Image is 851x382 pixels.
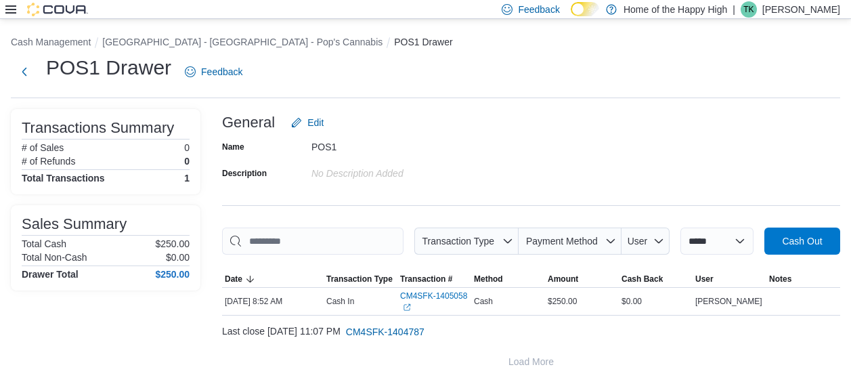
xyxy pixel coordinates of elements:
div: Teri Koole [741,1,757,18]
p: $250.00 [155,238,190,249]
button: Cash Out [764,228,840,255]
button: [GEOGRAPHIC_DATA] - [GEOGRAPHIC_DATA] - Pop's Cannabis [102,37,383,47]
nav: An example of EuiBreadcrumbs [11,35,840,51]
input: This is a search bar. As you type, the results lower in the page will automatically filter. [222,228,403,255]
button: CM4SFK-1404787 [341,318,430,345]
h3: General [222,114,275,131]
span: Feedback [518,3,559,16]
button: Edit [286,109,329,136]
span: CM4SFK-1404787 [346,325,424,339]
span: Payment Method [526,236,598,247]
span: TK [743,1,754,18]
span: Notes [769,274,791,284]
h6: # of Sales [22,142,64,153]
input: Dark Mode [571,2,599,16]
a: Feedback [179,58,248,85]
div: [DATE] 8:52 AM [222,293,324,310]
button: Payment Method [519,228,621,255]
a: CM4SFK-1405058External link [400,291,468,312]
p: Home of the Happy High [624,1,727,18]
h6: # of Refunds [22,156,75,167]
button: User [693,271,766,287]
span: $250.00 [548,296,577,307]
h4: Total Transactions [22,173,105,184]
h1: POS1 Drawer [46,54,171,81]
span: User [628,236,648,247]
span: Feedback [201,65,242,79]
h4: 1 [184,173,190,184]
h3: Sales Summary [22,216,127,232]
button: Notes [766,271,840,287]
button: Transaction # [397,271,471,287]
p: [PERSON_NAME] [762,1,840,18]
div: No Description added [311,163,493,179]
h4: Drawer Total [22,269,79,280]
span: Cash [474,296,493,307]
h3: Transactions Summary [22,120,174,136]
p: $0.00 [166,252,190,263]
span: User [695,274,714,284]
button: Date [222,271,324,287]
span: Transaction Type [326,274,393,284]
button: Next [11,58,38,85]
h4: $250.00 [155,269,190,280]
svg: External link [403,303,411,312]
span: [PERSON_NAME] [695,296,762,307]
div: Last close [DATE] 11:07 PM [222,318,840,345]
button: Amount [545,271,619,287]
h6: Total Non-Cash [22,252,87,263]
button: Load More [222,348,840,375]
button: Transaction Type [324,271,397,287]
span: Cash Out [782,234,822,248]
span: Transaction Type [422,236,494,247]
p: | [733,1,735,18]
button: Transaction Type [414,228,519,255]
label: Name [222,142,244,152]
p: 0 [184,142,190,153]
button: POS1 Drawer [394,37,452,47]
button: Method [471,271,545,287]
p: 0 [184,156,190,167]
span: Amount [548,274,578,284]
span: Date [225,274,242,284]
span: Cash Back [621,274,663,284]
label: Description [222,168,267,179]
span: Edit [307,116,324,129]
p: Cash In [326,296,354,307]
span: Method [474,274,503,284]
h6: Total Cash [22,238,66,249]
div: $0.00 [619,293,693,310]
span: Transaction # [400,274,452,284]
span: Load More [508,355,554,368]
button: Cash Back [619,271,693,287]
button: User [621,228,670,255]
button: Cash Management [11,37,91,47]
img: Cova [27,3,88,16]
div: POS1 [311,136,493,152]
